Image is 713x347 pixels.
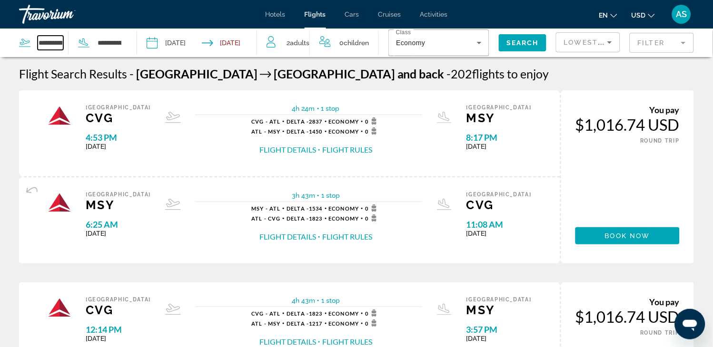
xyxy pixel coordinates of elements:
[466,219,532,230] span: 11:08 AM
[466,335,532,342] span: [DATE]
[19,67,127,81] h1: Flight Search Results
[266,10,286,18] a: Hotels
[287,310,309,317] span: Delta -
[466,324,532,335] span: 3:57 PM
[676,10,687,19] span: AS
[499,34,546,51] button: Search
[632,8,655,22] button: Change currency
[329,205,359,212] span: Economy
[287,128,309,135] span: Delta -
[575,105,680,115] div: You pay
[252,128,281,135] span: ATL - MSY
[466,105,532,111] span: [GEOGRAPHIC_DATA]
[287,205,309,212] span: Delta -
[466,303,532,317] span: MSY
[86,143,151,150] span: [DATE]
[86,303,151,317] span: CVG
[322,337,372,347] button: Flight Rules
[257,29,378,57] button: Travelers: 2 adults, 0 children
[305,10,326,18] span: Flights
[575,227,680,244] button: Book now
[292,297,315,304] span: 4h 43m
[675,309,705,339] iframe: Button to launch messaging window
[564,37,612,48] mat-select: Sort by
[599,8,617,22] button: Change language
[287,118,322,125] span: 2837
[396,39,425,47] span: Economy
[329,320,359,327] span: Economy
[259,337,316,347] button: Flight Details
[344,39,369,47] span: Children
[321,192,340,199] span: 1 stop
[466,192,532,198] span: [GEOGRAPHIC_DATA]
[86,111,151,125] span: CVG
[420,10,448,18] a: Activities
[287,128,322,135] span: 1450
[329,118,359,125] span: Economy
[599,11,608,19] span: en
[287,310,322,317] span: 1823
[252,215,281,222] span: ATL - CVG
[329,215,359,222] span: Economy
[86,198,151,212] span: MSY
[252,118,281,125] span: CVG - ATL
[290,39,309,47] span: Adults
[321,297,340,304] span: 1 stop
[345,10,359,18] a: Cars
[252,205,281,212] span: MSY - ATL
[86,132,151,143] span: 4:53 PM
[86,297,151,303] span: [GEOGRAPHIC_DATA]
[641,138,680,144] span: ROUND TRIP
[447,67,473,81] span: 202
[466,111,532,125] span: MSY
[466,297,532,303] span: [GEOGRAPHIC_DATA]
[397,67,445,81] span: and back
[129,67,134,81] span: -
[575,115,680,134] div: $1,016.74 USD
[86,230,151,237] span: [DATE]
[365,117,380,125] span: 0
[378,10,401,18] a: Cruises
[466,198,532,212] span: CVG
[321,105,340,112] span: 1 stop
[365,204,380,212] span: 0
[339,36,369,49] span: 0
[630,32,694,53] button: Filter
[19,2,114,27] a: Travorium
[575,307,680,326] div: $1,016.74 USD
[86,324,151,335] span: 12:14 PM
[365,127,380,135] span: 0
[365,214,380,222] span: 0
[466,143,532,150] span: [DATE]
[322,231,372,242] button: Flight Rules
[86,192,151,198] span: [GEOGRAPHIC_DATA]
[466,230,532,237] span: [DATE]
[365,309,380,317] span: 0
[86,105,151,111] span: [GEOGRAPHIC_DATA]
[259,145,316,155] button: Flight Details
[669,4,694,24] button: User Menu
[473,67,549,81] span: flights to enjoy
[466,132,532,143] span: 8:17 PM
[287,320,309,327] span: Delta -
[287,215,322,222] span: 1823
[365,319,380,327] span: 0
[564,39,625,46] span: Lowest Price
[86,335,151,342] span: [DATE]
[252,310,281,317] span: CVG - ATL
[632,11,646,19] span: USD
[86,219,151,230] span: 6:25 AM
[136,67,257,81] span: [GEOGRAPHIC_DATA]
[575,297,680,307] div: You pay
[396,29,411,36] mat-label: Class
[252,320,281,327] span: ATL - MSY
[292,105,315,112] span: 4h 24m
[287,320,322,327] span: 1217
[274,67,395,81] span: [GEOGRAPHIC_DATA]
[259,231,316,242] button: Flight Details
[147,29,186,57] button: Depart date: Sep 24, 2025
